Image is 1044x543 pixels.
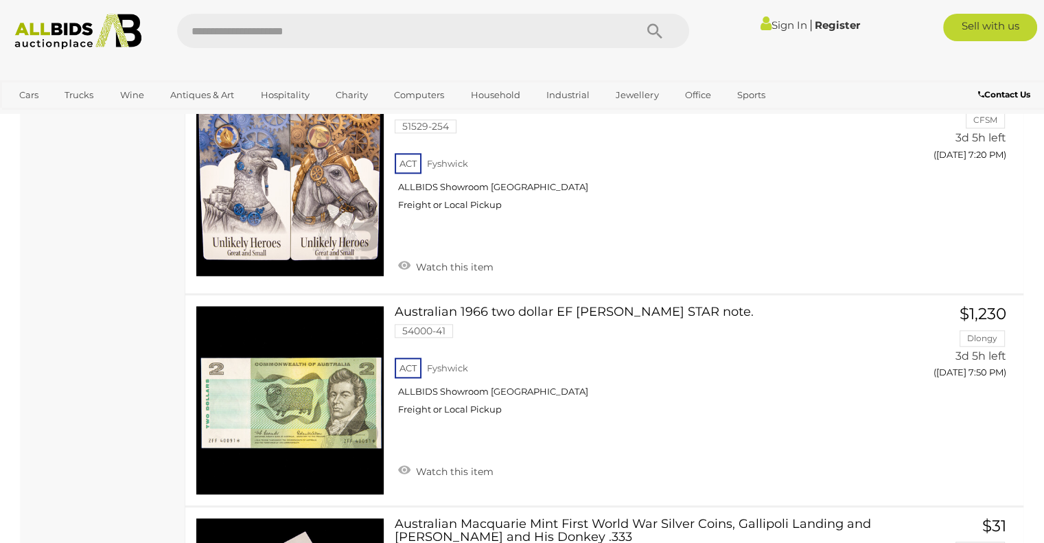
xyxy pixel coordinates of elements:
a: Industrial [537,84,599,106]
a: $1,230 Dlongy 3d 5h left ([DATE] 7:50 PM) [894,305,1010,386]
a: Trucks [56,84,102,106]
b: Contact Us [978,89,1030,100]
a: Jewellery [607,84,667,106]
a: Sign In [760,19,807,32]
span: | [809,17,812,32]
a: $6 CFSM 3d 5h left ([DATE] 7:20 PM) [894,88,1010,168]
span: $31 [982,516,1006,535]
a: Sports [728,84,774,106]
a: [GEOGRAPHIC_DATA] [10,106,126,129]
a: Two Australian RAM Coloured One Dollar Coins, Unlikely Heroes Great and Small, Blue Chequer Cock ... [405,88,873,222]
span: Watch this item [413,261,494,273]
a: Cars [10,84,47,106]
a: Sell with us [943,14,1037,41]
a: Australian 1966 two dollar EF [PERSON_NAME] STAR note. 54000-41 ACT Fyshwick ALLBIDS Showroom [GE... [405,305,873,426]
button: Search [620,14,689,48]
span: Watch this item [413,465,494,478]
a: Hospitality [252,84,318,106]
a: Wine [111,84,153,106]
a: Watch this item [395,460,497,481]
a: Charity [327,84,377,106]
a: Register [814,19,859,32]
span: $1,230 [960,304,1006,323]
a: Antiques & Art [161,84,243,106]
a: Office [676,84,720,106]
a: Contact Us [978,87,1034,102]
a: Computers [385,84,453,106]
img: Allbids.com.au [8,14,149,49]
a: Household [462,84,529,106]
a: Watch this item [395,255,497,276]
